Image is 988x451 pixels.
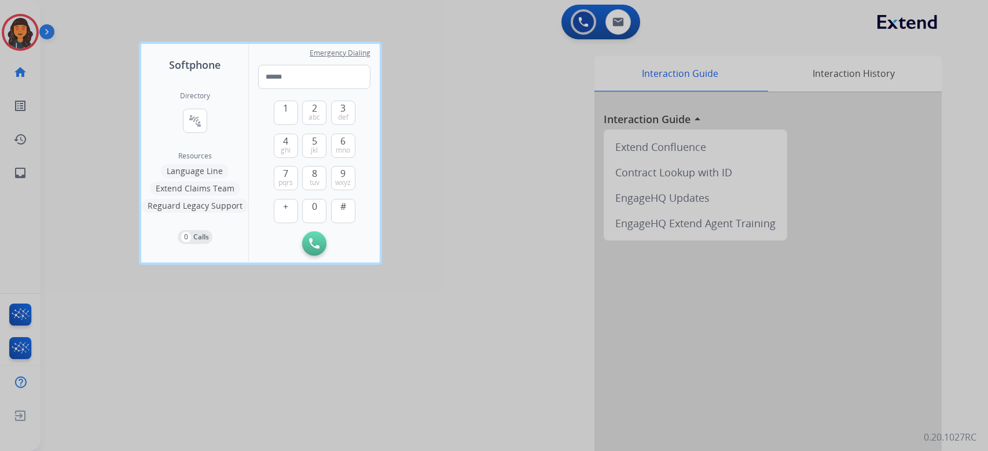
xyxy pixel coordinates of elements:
button: 3def [331,101,355,125]
span: Softphone [169,57,221,73]
span: 1 [283,101,288,115]
span: ghi [281,146,291,155]
p: 0 [181,232,191,242]
span: abc [308,113,320,122]
button: 4ghi [274,134,298,158]
button: 7pqrs [274,166,298,190]
span: # [340,199,346,213]
span: def [338,113,348,122]
span: Resources [178,151,212,161]
span: 5 [312,134,317,148]
button: Language Line [161,164,229,178]
h2: Directory [180,91,210,101]
button: 2abc [302,101,326,125]
button: 1 [274,101,298,125]
button: 5jkl [302,134,326,158]
span: 8 [312,167,317,180]
span: wxyz [335,178,351,187]
button: Extend Claims Team [150,182,240,195]
button: 9wxyz [331,166,355,190]
p: Calls [193,232,209,242]
button: 8tuv [302,166,326,190]
button: 6mno [331,134,355,158]
button: + [274,199,298,223]
p: 0.20.1027RC [924,430,976,444]
span: pqrs [278,178,293,187]
span: + [283,199,288,213]
span: 7 [283,167,288,180]
button: 0Calls [178,230,212,244]
span: jkl [311,146,318,155]
span: mno [336,146,350,155]
span: 6 [340,134,346,148]
img: call-button [309,238,319,249]
span: tuv [310,178,319,187]
span: 2 [312,101,317,115]
span: 0 [312,199,317,213]
span: 3 [340,101,346,115]
span: Emergency Dialing [310,49,370,58]
button: # [331,199,355,223]
button: 0 [302,199,326,223]
span: 9 [340,167,346,180]
button: Reguard Legacy Support [142,199,248,213]
span: 4 [283,134,288,148]
mat-icon: connect_without_contact [188,114,202,128]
